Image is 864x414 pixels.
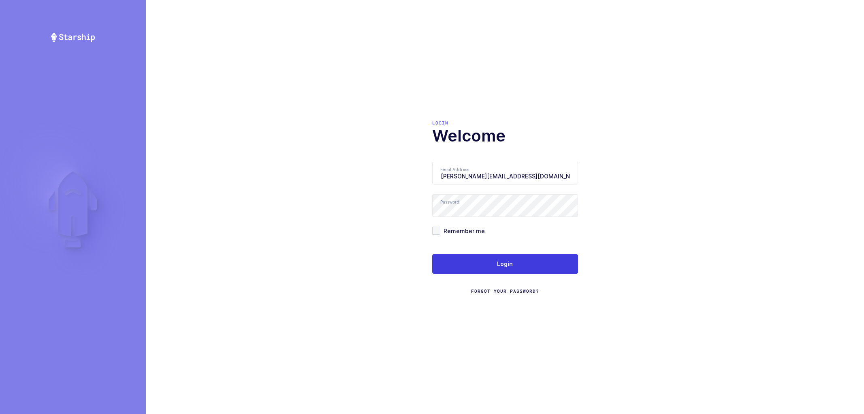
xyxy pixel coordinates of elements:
a: Forgot Your Password? [471,288,539,294]
input: Password [432,194,578,217]
h1: Welcome [432,126,578,146]
input: Email Address [432,162,578,184]
span: Login [497,260,513,268]
div: Login [432,120,578,126]
span: Remember me [440,227,485,235]
button: Login [432,254,578,274]
img: Starship [50,32,96,42]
